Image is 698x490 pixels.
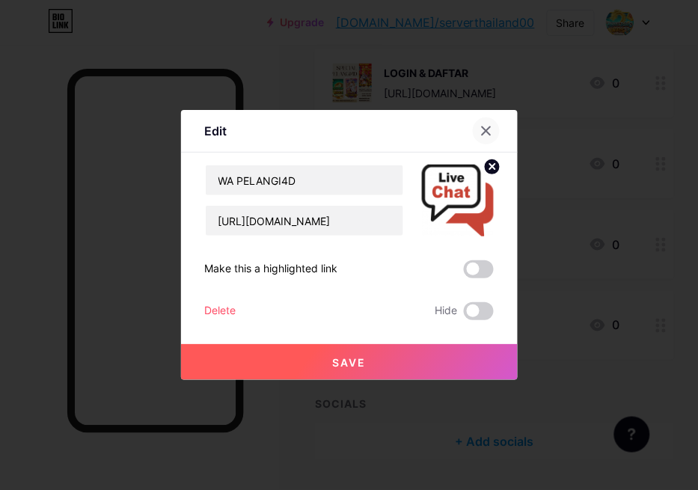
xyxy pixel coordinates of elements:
[435,302,458,320] span: Hide
[205,302,236,320] div: Delete
[181,344,518,380] button: Save
[205,122,227,140] div: Edit
[206,206,403,236] input: URL
[206,165,403,195] input: Title
[205,260,338,278] div: Make this a highlighted link
[422,165,494,236] img: link_thumbnail
[332,356,366,369] span: Save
